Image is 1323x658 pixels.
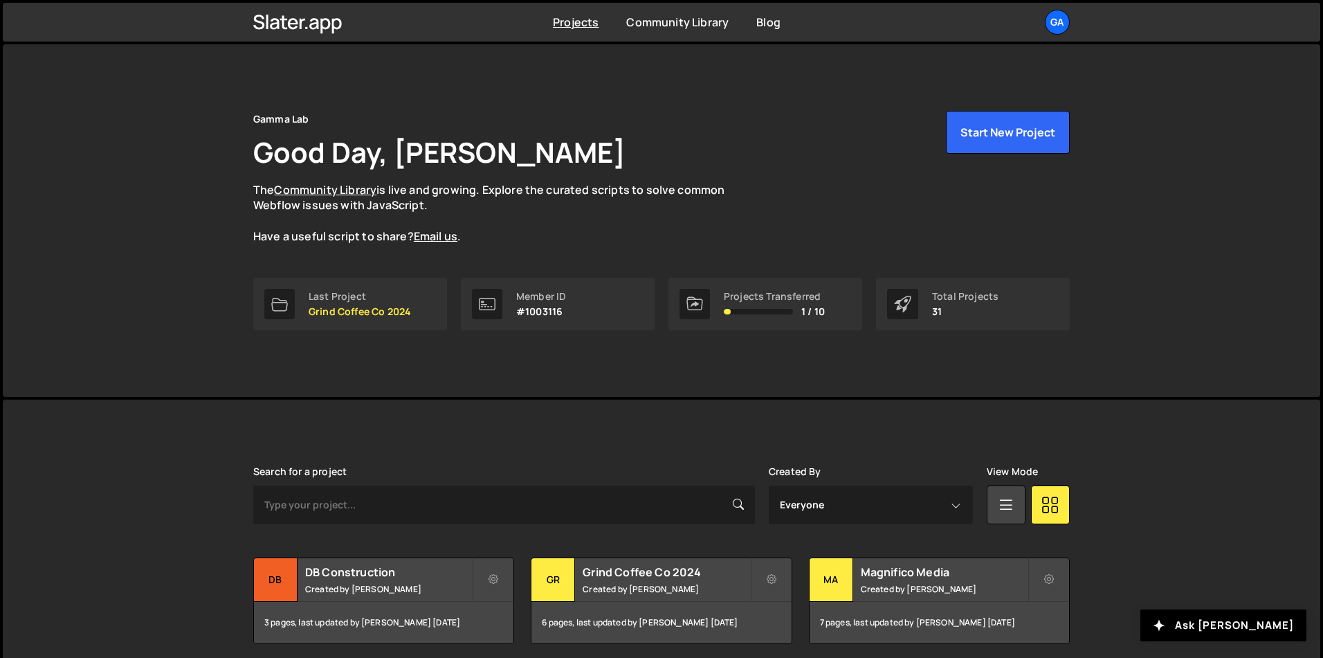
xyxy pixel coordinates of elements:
[1045,10,1070,35] a: Ga
[769,466,821,477] label: Created By
[531,558,792,644] a: Gr Grind Coffee Co 2024 Created by [PERSON_NAME] 6 pages, last updated by [PERSON_NAME] [DATE]
[946,111,1070,154] button: Start New Project
[987,466,1038,477] label: View Mode
[932,291,998,302] div: Total Projects
[309,306,411,317] p: Grind Coffee Co 2024
[414,229,457,244] a: Email us
[531,602,791,643] div: 6 pages, last updated by [PERSON_NAME] [DATE]
[932,306,998,317] p: 31
[253,278,447,330] a: Last Project Grind Coffee Co 2024
[724,291,825,302] div: Projects Transferred
[274,182,376,197] a: Community Library
[553,15,599,30] a: Projects
[626,15,729,30] a: Community Library
[516,306,566,317] p: #1003116
[253,182,751,244] p: The is live and growing. Explore the curated scripts to solve common Webflow issues with JavaScri...
[756,15,781,30] a: Blog
[531,558,575,602] div: Gr
[309,291,411,302] div: Last Project
[253,466,347,477] label: Search for a project
[254,602,513,643] div: 3 pages, last updated by [PERSON_NAME] [DATE]
[583,564,749,580] h2: Grind Coffee Co 2024
[253,133,626,171] h1: Good Day, [PERSON_NAME]
[861,583,1028,595] small: Created by [PERSON_NAME]
[861,564,1028,580] h2: Magnifico Media
[1140,610,1306,641] button: Ask [PERSON_NAME]
[253,111,309,127] div: Gamma Lab
[810,602,1069,643] div: 7 pages, last updated by [PERSON_NAME] [DATE]
[253,558,514,644] a: DB DB Construction Created by [PERSON_NAME] 3 pages, last updated by [PERSON_NAME] [DATE]
[253,486,755,524] input: Type your project...
[254,558,298,602] div: DB
[516,291,566,302] div: Member ID
[810,558,853,602] div: Ma
[801,306,825,317] span: 1 / 10
[305,583,472,595] small: Created by [PERSON_NAME]
[809,558,1070,644] a: Ma Magnifico Media Created by [PERSON_NAME] 7 pages, last updated by [PERSON_NAME] [DATE]
[305,564,472,580] h2: DB Construction
[583,583,749,595] small: Created by [PERSON_NAME]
